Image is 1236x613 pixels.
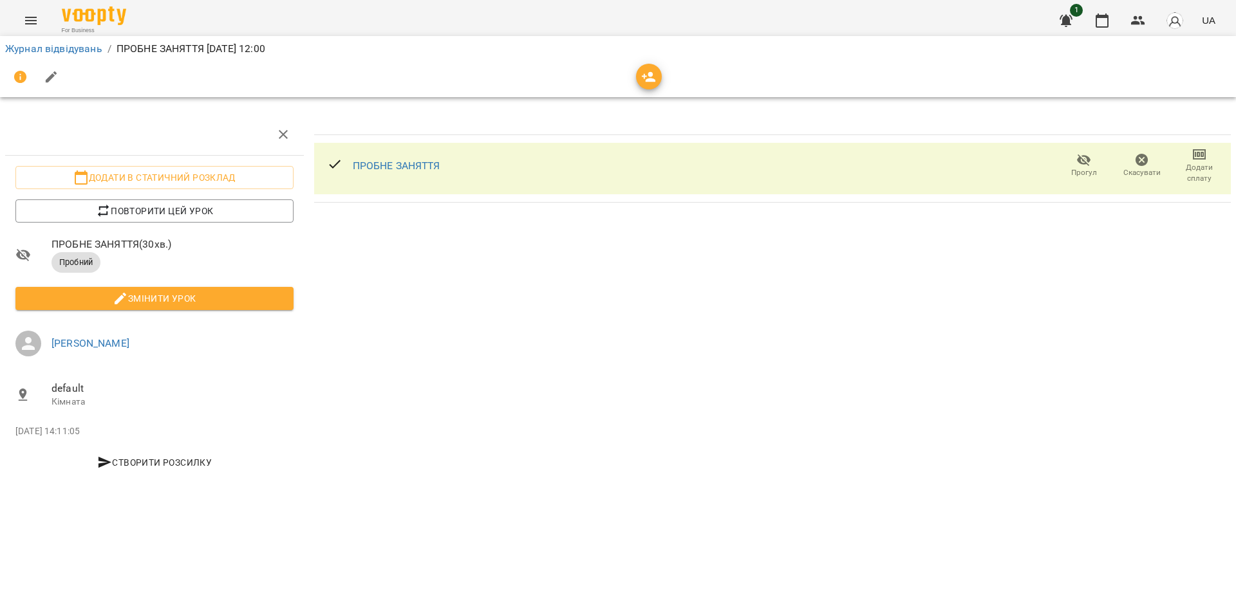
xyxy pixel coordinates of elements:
p: [DATE] 14:11:05 [15,425,294,438]
button: Скасувати [1113,148,1171,184]
a: [PERSON_NAME] [51,337,129,349]
span: default [51,381,294,396]
li: / [108,41,111,57]
span: Прогул [1071,167,1097,178]
a: Журнал відвідувань [5,42,102,55]
a: ПРОБНЕ ЗАНЯТТЯ [353,160,440,172]
span: For Business [62,26,126,35]
span: UA [1202,14,1215,27]
p: ПРОБНЕ ЗАНЯТТЯ [DATE] 12:00 [117,41,265,57]
span: Створити розсилку [21,455,288,470]
button: Menu [15,5,46,36]
button: Прогул [1055,148,1113,184]
span: Додати сплату [1178,162,1221,184]
button: Додати в статичний розклад [15,166,294,189]
img: avatar_s.png [1166,12,1184,30]
button: Змінити урок [15,287,294,310]
button: Додати сплату [1170,148,1228,184]
p: Кімната [51,396,294,408]
span: Пробний [51,257,100,268]
span: Скасувати [1123,167,1161,178]
nav: breadcrumb [5,41,1231,57]
button: Створити розсилку [15,451,294,474]
button: Повторити цей урок [15,199,294,223]
span: 1 [1070,4,1083,17]
span: Повторити цей урок [26,203,283,219]
img: Voopty Logo [62,6,126,25]
span: ПРОБНЕ ЗАНЯТТЯ ( 30 хв. ) [51,237,294,252]
span: Змінити урок [26,291,283,306]
button: UA [1197,8,1221,32]
span: Додати в статичний розклад [26,170,283,185]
